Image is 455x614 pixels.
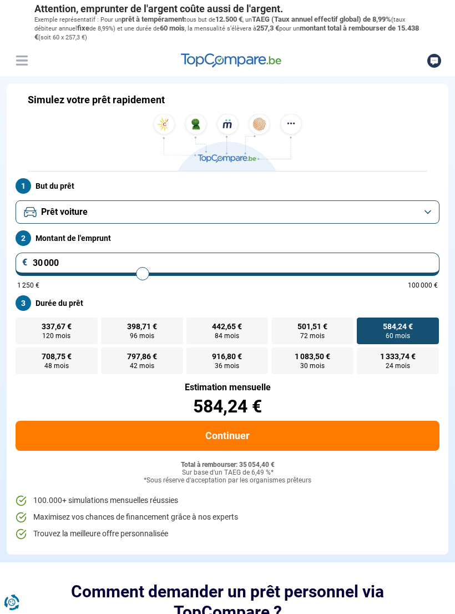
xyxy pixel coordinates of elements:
span: 797,86 € [127,353,157,360]
label: Montant de l'emprunt [16,230,439,246]
span: 584,24 € [383,323,413,330]
p: Exemple représentatif : Pour un tous but de , un (taux débiteur annuel de 8,99%) et une durée de ... [34,15,421,42]
button: Menu [13,52,30,69]
li: Trouvez la meilleure offre personnalisée [16,529,439,540]
span: 72 mois [300,333,325,339]
span: Prêt voiture [41,206,88,218]
p: Attention, emprunter de l'argent coûte aussi de l'argent. [34,3,421,15]
span: 42 mois [130,363,154,369]
div: Total à rembourser: 35 054,40 € [16,461,439,469]
div: 584,24 € [16,397,439,415]
span: 24 mois [386,363,410,369]
div: *Sous réserve d'acceptation par les organismes prêteurs [16,477,439,485]
span: 1 333,74 € [380,353,416,360]
div: Estimation mensuelle [16,383,439,392]
label: Durée du prêt [16,295,439,311]
span: 442,65 € [212,323,242,330]
span: 337,67 € [42,323,72,330]
li: 100.000+ simulations mensuelles réussies [16,495,439,506]
img: TopCompare [181,53,281,68]
div: Sur base d'un TAEG de 6,49 %* [16,469,439,477]
span: 708,75 € [42,353,72,360]
button: Continuer [16,421,439,451]
button: Prêt voiture [16,200,439,224]
span: 30 mois [300,363,325,369]
h1: Simulez votre prêt rapidement [28,94,165,106]
li: Maximisez vos chances de financement grâce à nos experts [16,512,439,523]
label: But du prêt [16,178,439,194]
span: 60 mois [386,333,410,339]
span: 1 250 € [17,282,39,289]
span: 84 mois [215,333,239,339]
span: TAEG (Taux annuel effectif global) de 8,99% [252,15,391,23]
span: € [22,258,28,267]
span: 120 mois [42,333,70,339]
span: 916,80 € [212,353,242,360]
span: 60 mois [160,24,185,32]
span: 100 000 € [408,282,438,289]
span: 12.500 € [215,15,242,23]
span: 257,3 € [256,24,279,32]
span: 1 083,50 € [295,353,330,360]
span: 501,51 € [297,323,327,330]
span: montant total à rembourser de 15.438 € [34,24,419,41]
span: 36 mois [215,363,239,369]
span: fixe [77,24,89,32]
span: 96 mois [130,333,154,339]
span: prêt à tempérament [122,15,184,23]
img: TopCompare.be [150,114,305,171]
span: 48 mois [44,363,69,369]
span: 398,71 € [127,323,157,330]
